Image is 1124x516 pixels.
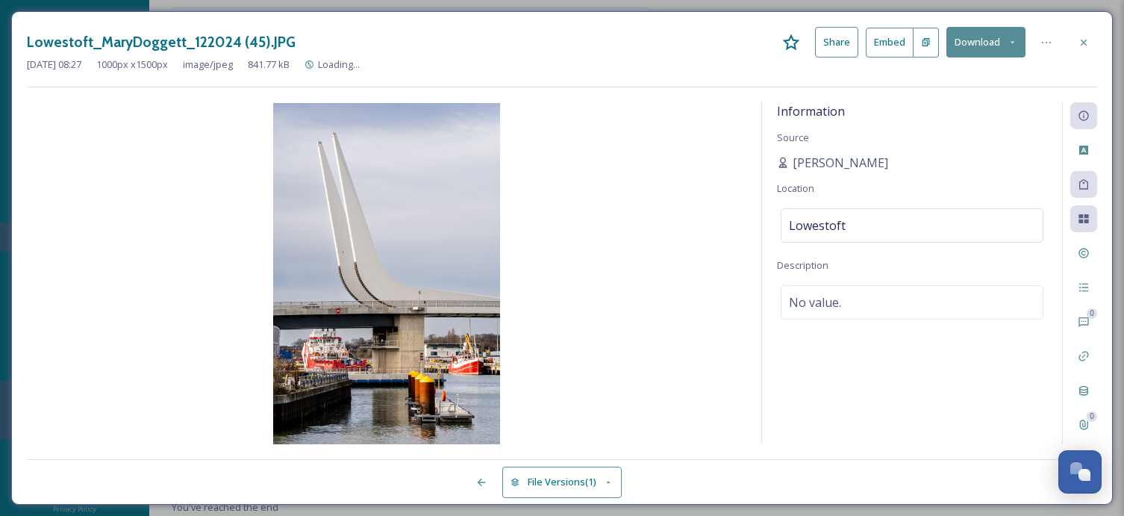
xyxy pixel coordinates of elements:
[777,131,809,144] span: Source
[793,154,888,172] span: [PERSON_NAME]
[27,31,296,53] h3: Lowestoft_MaryDoggett_122024 (45).JPG
[946,27,1025,57] button: Download
[866,28,914,57] button: Embed
[815,27,858,57] button: Share
[1058,450,1102,494] button: Open Chat
[1087,308,1097,319] div: 0
[318,57,360,71] span: Loading...
[27,57,81,72] span: [DATE] 08:27
[183,57,233,72] span: image/jpeg
[777,258,828,272] span: Description
[1087,411,1097,422] div: 0
[502,467,622,497] button: File Versions(1)
[27,103,746,444] img: mary%40ettphotography.co.uk-Lowestoft-ETT-Photography-95.JPG
[96,57,168,72] span: 1000 px x 1500 px
[789,293,841,311] span: No value.
[777,103,845,119] span: Information
[789,217,846,234] span: Lowestoft
[248,57,290,72] span: 841.77 kB
[777,181,814,195] span: Location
